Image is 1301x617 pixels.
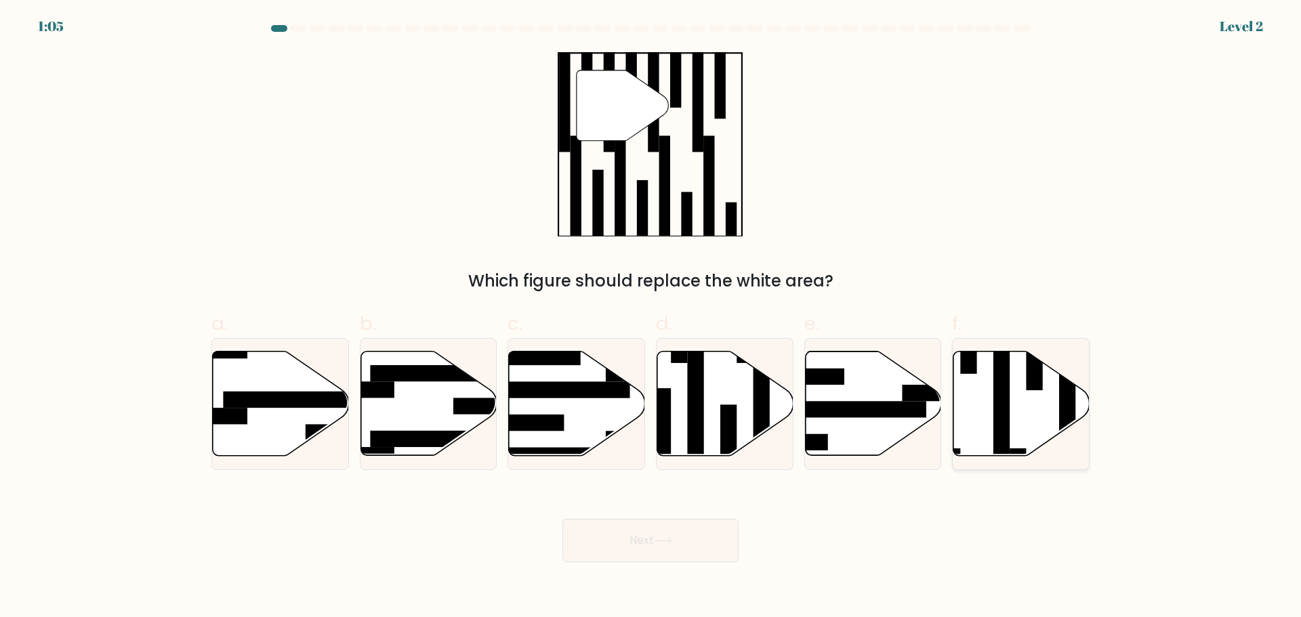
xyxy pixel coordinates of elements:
[562,519,739,562] button: Next
[1220,16,1263,37] div: Level 2
[38,16,64,37] div: 1:05
[220,269,1081,293] div: Which figure should replace the white area?
[804,310,819,337] span: e.
[656,310,672,337] span: d.
[952,310,962,337] span: f.
[577,70,669,141] g: "
[508,310,522,337] span: c.
[360,310,376,337] span: b.
[211,310,228,337] span: a.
